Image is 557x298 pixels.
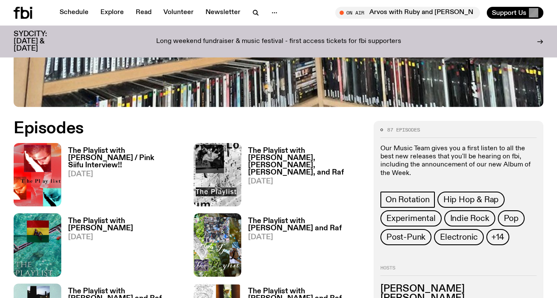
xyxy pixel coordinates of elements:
[14,121,363,136] h2: Episodes
[492,9,526,17] span: Support Us
[380,284,537,294] h3: [PERSON_NAME]
[68,234,183,241] span: [DATE]
[486,229,509,245] button: +14
[95,7,129,19] a: Explore
[68,147,183,169] h3: The Playlist with [PERSON_NAME] / Pink Siifu Interview!!
[131,7,157,19] a: Read
[443,195,499,204] span: Hip Hop & Rap
[386,214,436,223] span: Experimental
[380,192,435,208] a: On Rotation
[434,229,484,245] a: Electronic
[241,218,363,277] a: The Playlist with [PERSON_NAME] and Raf[DATE]
[504,214,519,223] span: Pop
[248,218,363,232] h3: The Playlist with [PERSON_NAME] and Raf
[14,31,68,52] h3: SYDCITY: [DATE] & [DATE]
[248,147,363,176] h3: The Playlist with [PERSON_NAME], [PERSON_NAME], [PERSON_NAME], and Raf
[61,147,183,206] a: The Playlist with [PERSON_NAME] / Pink Siifu Interview!![DATE]
[61,218,183,277] a: The Playlist with [PERSON_NAME][DATE]
[248,234,363,241] span: [DATE]
[200,7,246,19] a: Newsletter
[491,232,504,242] span: +14
[450,214,489,223] span: Indie Rock
[386,232,426,242] span: Post-Punk
[498,210,525,226] a: Pop
[335,7,480,19] button: On AirArvos with Ruby and [PERSON_NAME]
[54,7,94,19] a: Schedule
[380,266,537,276] h2: Hosts
[68,171,183,178] span: [DATE]
[380,229,431,245] a: Post-Punk
[487,7,543,19] button: Support Us
[437,192,505,208] a: Hip Hop & Rap
[14,213,61,277] img: The poster for this episode of The Playlist. It features the album artwork for Amaarae's BLACK ST...
[386,195,430,204] span: On Rotation
[68,218,183,232] h3: The Playlist with [PERSON_NAME]
[241,147,363,206] a: The Playlist with [PERSON_NAME], [PERSON_NAME], [PERSON_NAME], and Raf[DATE]
[440,232,478,242] span: Electronic
[248,178,363,185] span: [DATE]
[380,210,442,226] a: Experimental
[387,128,420,132] span: 87 episodes
[444,210,495,226] a: Indie Rock
[14,143,61,206] img: The cover image for this episode of The Playlist, featuring the title of the show as well as the ...
[156,38,401,46] p: Long weekend fundraiser & music festival - first access tickets for fbi supporters
[380,145,537,178] p: Our Music Team gives you a first listen to all the best new releases that you'll be hearing on fb...
[158,7,199,19] a: Volunteer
